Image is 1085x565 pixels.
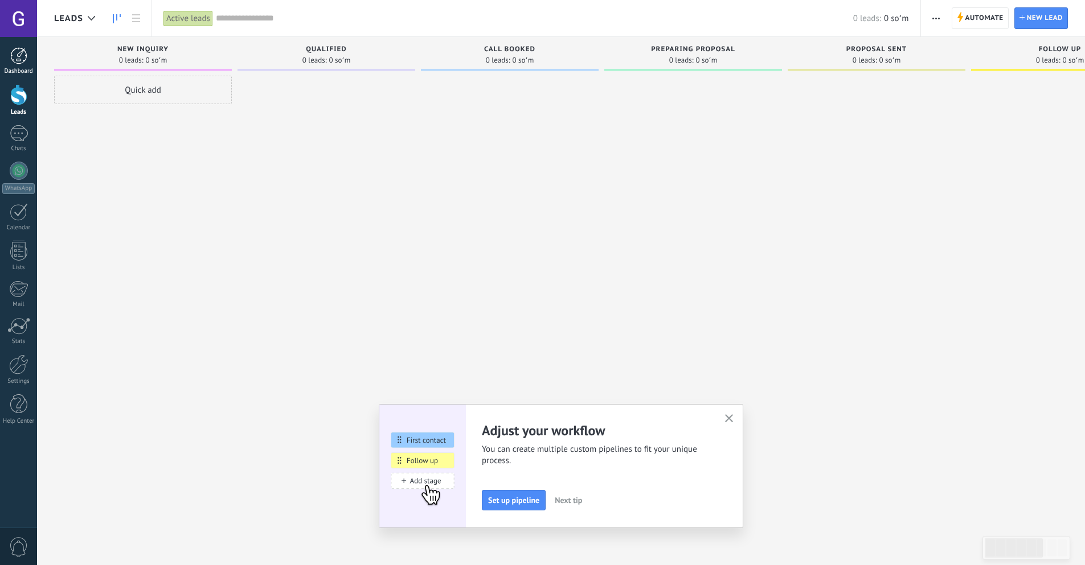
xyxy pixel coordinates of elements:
[2,264,35,271] div: Lists
[306,46,347,53] span: Qualified
[1063,57,1084,64] span: 0 soʻm
[1036,57,1061,64] span: 0 leads:
[1039,46,1082,53] span: Follow up
[107,7,126,30] a: Leads
[2,338,35,345] div: Stats
[669,57,694,64] span: 0 leads:
[965,8,1004,28] span: Automate
[54,13,83,24] span: Leads
[1027,8,1063,28] span: New lead
[482,422,711,439] h2: Adjust your workflow
[2,378,35,385] div: Settings
[488,496,539,504] span: Set up pipeline
[879,57,901,64] span: 0 soʻm
[427,46,593,55] div: Call booked
[484,46,535,53] span: Call booked
[550,492,587,509] button: Next tip
[884,13,908,24] span: 0 soʻm
[952,7,1009,29] a: Automate
[2,109,35,116] div: Leads
[846,46,907,53] span: Proposal sent
[555,496,582,504] span: Next tip
[482,490,546,510] button: Set up pipeline
[793,46,960,55] div: Proposal sent
[1014,7,1068,29] a: New lead
[2,418,35,425] div: Help Center
[853,57,877,64] span: 0 leads:
[163,10,213,27] div: Active leads
[482,444,711,467] span: You can create multiple custom pipelines to fit your unique process.
[54,76,232,104] div: Quick add
[119,57,144,64] span: 0 leads:
[696,57,718,64] span: 0 soʻm
[329,57,351,64] span: 0 soʻm
[2,224,35,232] div: Calendar
[2,68,35,75] div: Dashboard
[146,57,167,64] span: 0 soʻm
[513,57,534,64] span: 0 soʻm
[2,301,35,308] div: Mail
[126,7,146,30] a: List
[2,183,35,194] div: WhatsApp
[302,57,327,64] span: 0 leads:
[117,46,169,53] span: New inquiry
[853,13,881,24] span: 0 leads:
[486,57,510,64] span: 0 leads:
[610,46,776,55] div: Preparing proposal
[651,46,735,53] span: Preparing proposal
[60,46,226,55] div: New inquiry
[2,145,35,152] div: Chats
[243,46,410,55] div: Qualified
[928,7,944,29] button: More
